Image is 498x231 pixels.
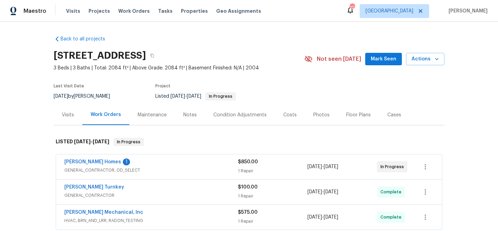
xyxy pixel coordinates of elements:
div: Visits [62,112,74,118]
span: Maestro [24,8,46,15]
span: HVAC, BRN_AND_LRR, RADON_TESTING [64,217,238,224]
span: $100.00 [238,185,258,190]
span: [DATE] [307,164,322,169]
span: $850.00 [238,160,258,164]
div: 1 Repair [238,193,307,200]
div: Maintenance [138,112,167,118]
button: Copy Address [146,49,158,62]
span: [DATE] [187,94,201,99]
span: [DATE] [324,190,338,194]
span: Actions [412,55,439,64]
span: Complete [380,214,404,221]
span: [DATE] [307,215,322,220]
span: [DATE] [170,94,185,99]
span: In Progress [114,138,143,145]
span: In Progress [206,94,235,98]
span: Last Visit Date [54,84,84,88]
a: [PERSON_NAME] Mechanical, Inc [64,210,143,215]
span: In Progress [380,163,407,170]
span: [DATE] [324,164,338,169]
div: by [PERSON_NAME] [54,92,118,100]
span: GENERAL_CONTRACTOR [64,192,238,199]
span: Mark Seen [371,55,396,64]
span: Tasks [158,9,173,13]
span: [GEOGRAPHIC_DATA] [366,8,413,15]
span: [DATE] [324,215,338,220]
span: Listed [155,94,236,99]
span: [DATE] [307,190,322,194]
div: Photos [313,112,330,118]
span: - [74,139,109,144]
span: [DATE] [93,139,109,144]
span: 3 Beds | 3 Baths | Total: 2084 ft² | Above Grade: 2084 ft² | Basement Finished: N/A | 2004 [54,65,304,71]
a: [PERSON_NAME] Turnkey [64,185,124,190]
span: Properties [181,8,208,15]
span: - [307,214,338,221]
div: Floor Plans [346,112,371,118]
span: Not seen [DATE] [317,56,361,62]
div: Cases [387,112,401,118]
span: - [170,94,201,99]
div: LISTED [DATE]-[DATE]In Progress [54,131,444,153]
div: 1 Repair [238,167,307,174]
span: GENERAL_CONTRACTOR, OD_SELECT [64,167,238,174]
span: [DATE] [54,94,68,99]
span: - [307,163,338,170]
button: Mark Seen [365,53,402,66]
span: [PERSON_NAME] [446,8,488,15]
span: Project [155,84,170,88]
span: Complete [380,189,404,195]
span: Work Orders [118,8,150,15]
h6: LISTED [56,138,109,146]
button: Actions [406,53,444,66]
span: $575.00 [238,210,258,215]
div: Work Orders [91,111,121,118]
div: 102 [350,4,354,11]
span: Projects [89,8,110,15]
span: [DATE] [74,139,91,144]
h2: [STREET_ADDRESS] [54,52,146,59]
div: 1 [123,158,130,165]
div: 1 Repair [238,218,307,225]
div: Notes [183,112,197,118]
a: [PERSON_NAME] Homes [64,160,121,164]
div: Costs [283,112,297,118]
div: Condition Adjustments [213,112,267,118]
span: Geo Assignments [216,8,261,15]
a: Back to all projects [54,36,120,42]
span: Visits [66,8,80,15]
span: - [307,189,338,195]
